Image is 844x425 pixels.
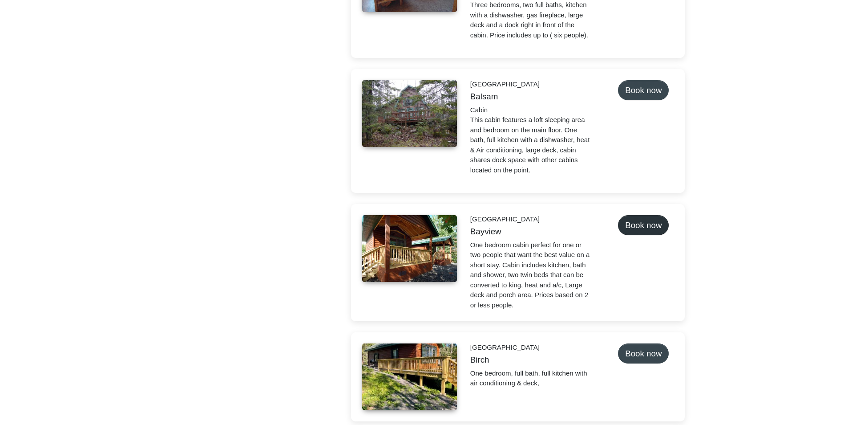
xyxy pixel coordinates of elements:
p: This cabin features a loft sleeping area and bedroom on the main floor. One bath, full kitchen wi... [470,115,592,175]
button: Book now [618,215,669,235]
h6: [GEOGRAPHIC_DATA] [470,343,592,351]
h5: Birch [470,355,592,365]
button: Book now [618,80,669,100]
button: Book now [618,343,669,364]
h5: Bayview [470,227,592,237]
p: One bedroom, full bath, full kitchen with air conditioning & deck, [470,368,592,388]
div: Cabin [470,105,592,115]
div: One bedroom cabin perfect for one or two people that want the best value on a short stay. Cabin i... [470,240,592,311]
h5: Balsam [470,92,592,102]
h6: [GEOGRAPHIC_DATA] [470,80,592,88]
h6: [GEOGRAPHIC_DATA] [470,215,592,223]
